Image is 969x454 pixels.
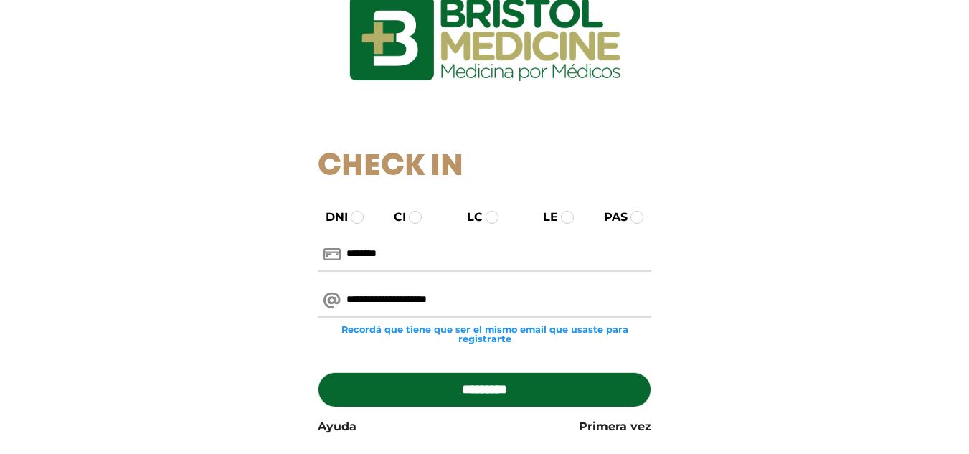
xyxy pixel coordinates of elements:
[454,209,483,226] label: LC
[313,209,348,226] label: DNI
[530,209,558,226] label: LE
[381,209,406,226] label: CI
[318,418,356,435] a: Ayuda
[318,325,651,344] small: Recordá que tiene que ser el mismo email que usaste para registrarte
[318,149,651,185] h1: Check In
[579,418,651,435] a: Primera vez
[591,209,628,226] label: PAS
